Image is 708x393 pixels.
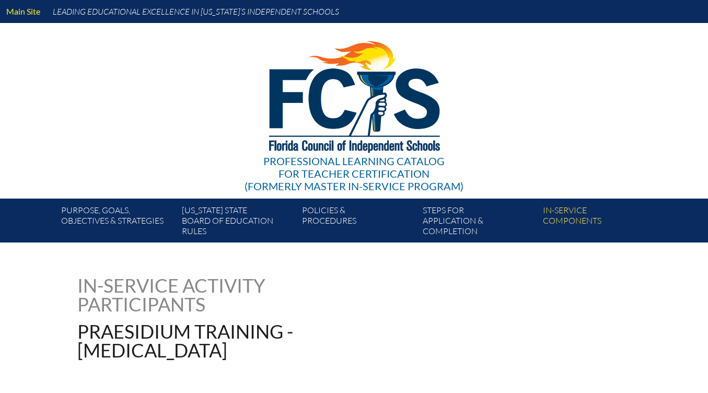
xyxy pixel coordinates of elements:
[539,203,659,242] a: In-servicecomponents
[245,155,463,192] div: Professional Learning Catalog (formerly Master In-service Program)
[419,203,539,242] a: Steps forapplication & completion
[57,203,177,242] a: Purpose, goals,objectives & strategies
[246,23,462,166] img: FCISlogo221.eps
[2,4,44,18] a: Main Site
[298,203,418,242] a: Policies &Procedures
[77,322,421,360] h1: Praesidium Training - [MEDICAL_DATA]
[178,203,298,242] a: [US_STATE] StateBoard of Education rules
[278,167,430,180] span: for Teacher Certification
[77,276,288,314] h1: In-service Activity Participants
[240,21,468,194] a: Professional Learning Catalog for Teacher Certification(formerly Master In-service Program)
